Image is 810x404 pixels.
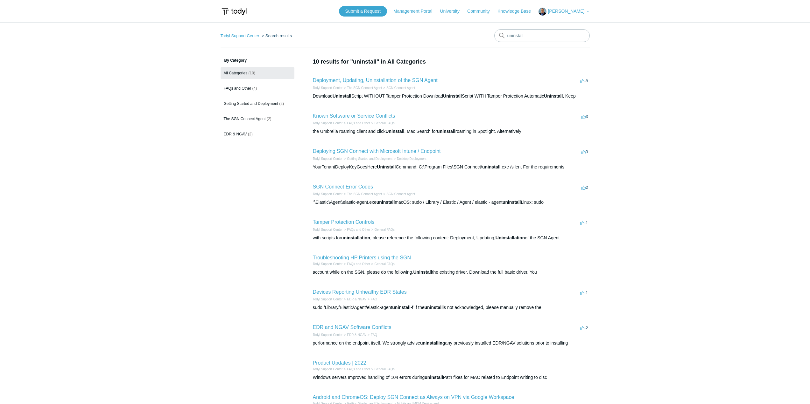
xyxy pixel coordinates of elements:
em: uninstall [437,129,455,134]
span: -1 [580,220,588,225]
em: uninstall [377,200,395,205]
em: uninstallation [341,235,370,240]
div: Download Script WITHOUT Tamper Protection Download Script WITH Tamper Protection Automatic , Keep [313,93,590,99]
li: FAQs and Other [342,367,370,372]
a: Community [467,8,496,15]
a: FAQ [371,333,377,337]
a: Todyl Support Center [313,262,343,266]
h3: By Category [221,58,294,63]
a: Knowledge Base [497,8,537,15]
a: Todyl Support Center [313,333,343,337]
li: FAQ [366,297,377,302]
a: Todyl Support Center [313,228,343,231]
div: performance on the endpoint itself. We strongly advise any previously installed EDR/NGAV solution... [313,340,590,346]
li: General FAQs [370,121,395,126]
em: uninstall [482,164,501,169]
a: Getting Started and Deployment (2) [221,98,294,110]
a: University [440,8,466,15]
li: General FAQs [370,227,395,232]
em: Uninstall [413,270,432,275]
img: Todyl Support Center Help Center home page [221,6,248,17]
a: General FAQs [374,262,394,266]
span: (10) [249,71,255,75]
li: Todyl Support Center [313,227,343,232]
span: -8 [580,79,588,83]
a: FAQs and Other [347,367,370,371]
span: All Categories [224,71,248,75]
li: Search results [260,33,292,38]
a: Todyl Support Center [221,33,259,38]
span: EDR & NGAV [224,132,247,136]
span: FAQs and Other [224,86,251,91]
a: General FAQs [374,367,394,371]
span: The SGN Connect Agent [224,117,266,121]
input: Search [494,29,590,42]
li: Todyl Support Center [313,367,343,372]
em: uninstall [503,200,521,205]
a: All Categories (10) [221,67,294,79]
li: Todyl Support Center [221,33,261,38]
span: -2 [580,325,588,330]
span: 3 [581,114,588,119]
a: Desktop Deployment [397,157,426,161]
a: SGN Connect Agent [386,192,415,196]
div: with scripts for , please reference the following content: Deployment, Updating, of the SGN Agent [313,235,590,241]
a: Todyl Support Center [313,157,343,161]
em: Uninstall [385,129,404,134]
a: Product Updates | 2022 [313,360,366,366]
a: General FAQs [374,121,394,125]
a: FAQs and Other (4) [221,82,294,94]
em: uninstalling [420,340,445,346]
span: 3 [581,149,588,154]
a: EDR & NGAV [347,298,366,301]
span: 2 [581,185,588,190]
li: General FAQs [370,262,395,266]
span: (2) [267,117,271,121]
a: SGN Connect Agent [386,86,415,90]
li: FAQ [366,332,377,337]
li: Todyl Support Center [313,332,343,337]
span: (2) [279,101,284,106]
li: EDR & NGAV [342,332,366,337]
a: Android and ChromeOS: Deploy SGN Connect as Always on VPN via Google Workspace [313,394,514,400]
a: The SGN Connect Agent (2) [221,113,294,125]
a: Getting Started and Deployment [347,157,392,161]
a: Todyl Support Center [313,121,343,125]
em: Uninstall [544,93,563,99]
a: EDR & NGAV (2) [221,128,294,140]
a: Known Software or Service Conflicts [313,113,395,119]
span: Getting Started and Deployment [224,101,278,106]
li: SGN Connect Agent [382,192,415,196]
li: General FAQs [370,367,395,372]
a: FAQs and Other [347,121,370,125]
div: Windows servers Improved handling of 104 errors during Path fixes for MAC related to Endpoint wri... [313,374,590,381]
em: uninstall [392,305,411,310]
a: Todyl Support Center [313,298,343,301]
a: FAQ [371,298,377,301]
em: Uninstall [377,164,396,169]
li: Todyl Support Center [313,121,343,126]
a: Tamper Protection Controls [313,219,375,225]
button: [PERSON_NAME] [539,8,589,16]
li: FAQs and Other [342,121,370,126]
li: The SGN Connect Agent [342,192,382,196]
div: sudo /Library/Elastic/Agent/elastic-agent -f If the is not acknowledged, please manually remove the [313,304,590,311]
a: Management Portal [393,8,439,15]
li: Todyl Support Center [313,262,343,266]
em: Uninstall [443,93,462,99]
li: Todyl Support Center [313,297,343,302]
a: Deploying SGN Connect with Microsoft Intune / Endpoint [313,148,441,154]
div: "\Elastic\Agent\elastic-agent.exe macOS: sudo / Library / Elastic / Agent / elastic - agent Linux... [313,199,590,206]
a: Todyl Support Center [313,86,343,90]
div: the Umbrella roaming client and click . Mac Search for roaming in Spotlight. Alternatively [313,128,590,135]
li: SGN Connect Agent [382,86,415,90]
a: General FAQs [374,228,394,231]
div: YourTenantDeployKeyGoesHere Command: C:\Program Files\SGN Connect\ .exe /silent For the requirements [313,164,590,170]
em: uninstall [425,375,443,380]
em: Uninstall [333,93,351,99]
a: Troubleshooting HP Printers using the SGN [313,255,411,260]
li: FAQs and Other [342,262,370,266]
a: Submit a Request [339,6,387,17]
